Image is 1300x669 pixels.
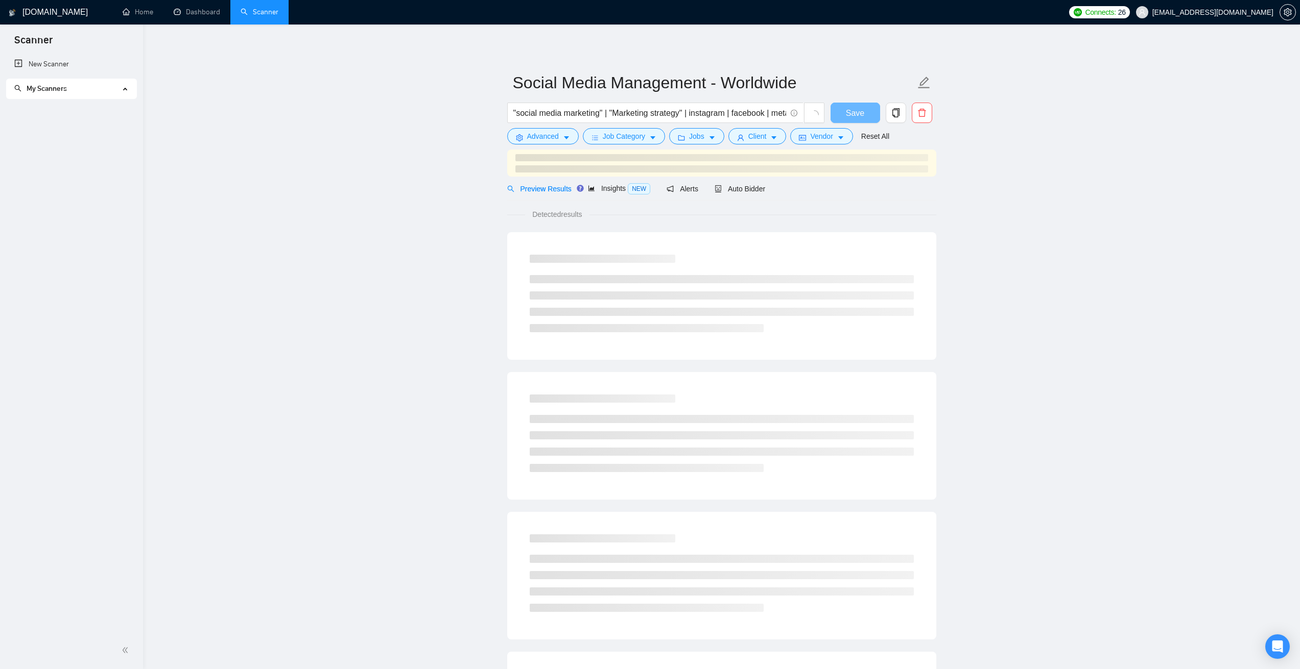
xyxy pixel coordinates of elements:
[1265,634,1290,659] div: Open Intercom Messenger
[14,85,21,92] span: search
[603,131,645,142] span: Job Category
[576,184,585,193] div: Tooltip anchor
[527,131,559,142] span: Advanced
[1118,7,1126,18] span: 26
[174,8,220,16] a: dashboardDashboard
[507,185,514,192] span: search
[912,103,932,123] button: delete
[507,185,572,193] span: Preview Results
[563,134,570,141] span: caret-down
[583,128,665,144] button: barsJob Categorycaret-down
[678,134,685,141] span: folder
[1280,4,1296,20] button: setting
[241,8,278,16] a: searchScanner
[9,5,16,21] img: logo
[513,70,915,95] input: Scanner name...
[689,131,704,142] span: Jobs
[861,131,889,142] a: Reset All
[708,134,716,141] span: caret-down
[1280,8,1296,16] a: setting
[513,107,786,119] input: Search Freelance Jobs...
[810,110,819,119] span: loading
[748,131,767,142] span: Client
[667,185,698,193] span: Alerts
[6,54,136,75] li: New Scanner
[669,128,724,144] button: folderJobscaret-down
[1139,9,1146,16] span: user
[737,134,744,141] span: user
[6,33,61,54] span: Scanner
[592,134,599,141] span: bars
[516,134,523,141] span: setting
[810,131,833,142] span: Vendor
[123,8,153,16] a: homeHome
[831,103,880,123] button: Save
[790,128,853,144] button: idcardVendorcaret-down
[628,183,650,194] span: NEW
[14,54,128,75] a: New Scanner
[791,110,797,116] span: info-circle
[588,185,595,192] span: area-chart
[649,134,656,141] span: caret-down
[1280,8,1295,16] span: setting
[27,84,67,93] span: My Scanners
[715,185,722,192] span: robot
[507,128,579,144] button: settingAdvancedcaret-down
[1085,7,1116,18] span: Connects:
[770,134,777,141] span: caret-down
[1074,8,1082,16] img: upwork-logo.png
[728,128,787,144] button: userClientcaret-down
[715,185,765,193] span: Auto Bidder
[846,107,864,119] span: Save
[837,134,844,141] span: caret-down
[122,645,132,655] span: double-left
[799,134,806,141] span: idcard
[886,108,906,117] span: copy
[588,184,650,192] span: Insights
[912,108,932,117] span: delete
[14,84,67,93] span: My Scanners
[667,185,674,192] span: notification
[886,103,906,123] button: copy
[525,209,589,220] span: Detected results
[917,76,931,89] span: edit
